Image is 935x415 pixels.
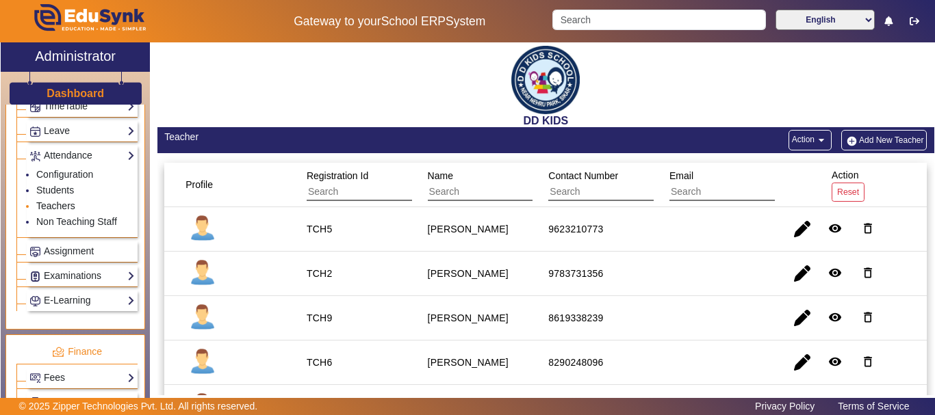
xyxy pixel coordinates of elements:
[428,183,550,201] input: Search
[428,357,509,368] staff-with-status: [PERSON_NAME]
[307,356,333,369] div: TCH6
[157,114,934,127] h2: DD KIDS
[302,163,446,206] div: Registration Id
[44,245,94,256] span: Assignment
[831,397,916,415] a: Terms of Service
[35,48,116,64] h2: Administrator
[428,224,509,235] staff-with-status: [PERSON_NAME]
[181,172,230,197] div: Profile
[815,133,828,147] mat-icon: arrow_drop_down
[828,310,842,324] mat-icon: remove_red_eye
[861,355,875,369] mat-icon: delete_outline
[381,14,446,28] span: School ERP
[29,394,135,410] a: Expenses
[827,163,869,206] div: Action
[748,397,821,415] a: Privacy Policy
[30,397,40,407] img: Payroll.png
[164,130,539,144] div: Teacher
[46,86,105,101] a: Dashboard
[36,185,74,196] a: Students
[307,267,333,280] div: TCH2
[861,266,875,280] mat-icon: delete_outline
[548,222,603,236] div: 9623210773
[19,399,258,414] p: © 2025 Zipper Technologies Pvt. Ltd. All rights reserved.
[29,243,135,259] a: Assignment
[307,311,333,325] div: TCH9
[828,266,842,280] mat-icon: remove_red_eye
[669,170,693,181] span: Email
[543,163,688,206] div: Contact Number
[548,311,603,325] div: 8619338239
[52,346,64,358] img: finance.png
[828,222,842,235] mat-icon: remove_red_eye
[307,222,333,236] div: TCH5
[861,310,875,324] mat-icon: delete_outline
[789,130,832,150] button: Action
[16,345,138,359] p: Finance
[548,170,618,181] span: Contact Number
[185,212,220,246] img: profile.png
[428,312,509,323] staff-with-status: [PERSON_NAME]
[185,179,213,190] span: Profile
[828,355,842,369] mat-icon: remove_red_eye
[832,183,864,201] button: Reset
[47,87,104,100] h3: Dashboard
[861,222,875,235] mat-icon: delete_outline
[845,135,859,147] img: add-new-student.png
[307,170,368,181] span: Registration Id
[548,356,603,369] div: 8290248096
[428,268,509,279] staff-with-status: [PERSON_NAME]
[36,216,117,227] a: Non Teaching Staff
[552,10,765,30] input: Search
[548,267,603,280] div: 9783731356
[665,163,809,206] div: Email
[185,256,220,291] img: profile.png
[44,397,86,407] span: Expenses
[428,170,453,181] span: Name
[548,183,671,201] input: Search
[242,14,539,29] h5: Gateway to your System
[307,183,429,201] input: Search
[185,345,220,379] img: profile.png
[36,169,93,180] a: Configuration
[423,163,567,206] div: Name
[30,247,40,257] img: Assignments.png
[185,301,220,335] img: profile.png
[511,46,580,114] img: be2ea2d6-d9c6-49ef-b70f-223e3d52583c
[669,183,792,201] input: Search
[841,130,927,150] button: Add New Teacher
[1,42,150,72] a: Administrator
[36,200,75,211] a: Teachers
